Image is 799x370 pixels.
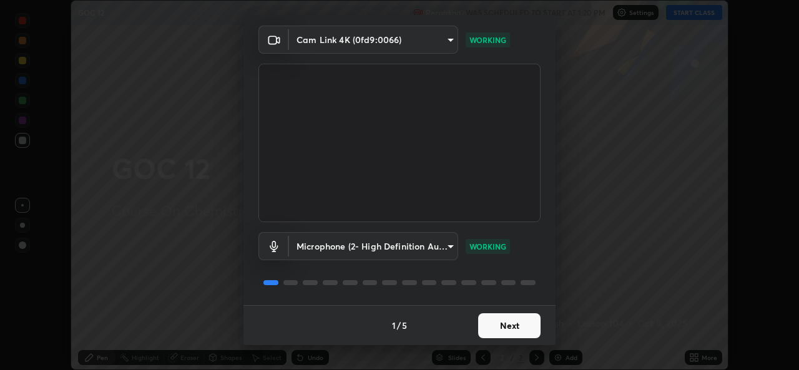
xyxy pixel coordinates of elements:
[397,319,401,332] h4: /
[289,26,458,54] div: Cam Link 4K (0fd9:0066)
[402,319,407,332] h4: 5
[469,241,506,252] p: WORKING
[478,313,541,338] button: Next
[392,319,396,332] h4: 1
[469,34,506,46] p: WORKING
[289,232,458,260] div: Cam Link 4K (0fd9:0066)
